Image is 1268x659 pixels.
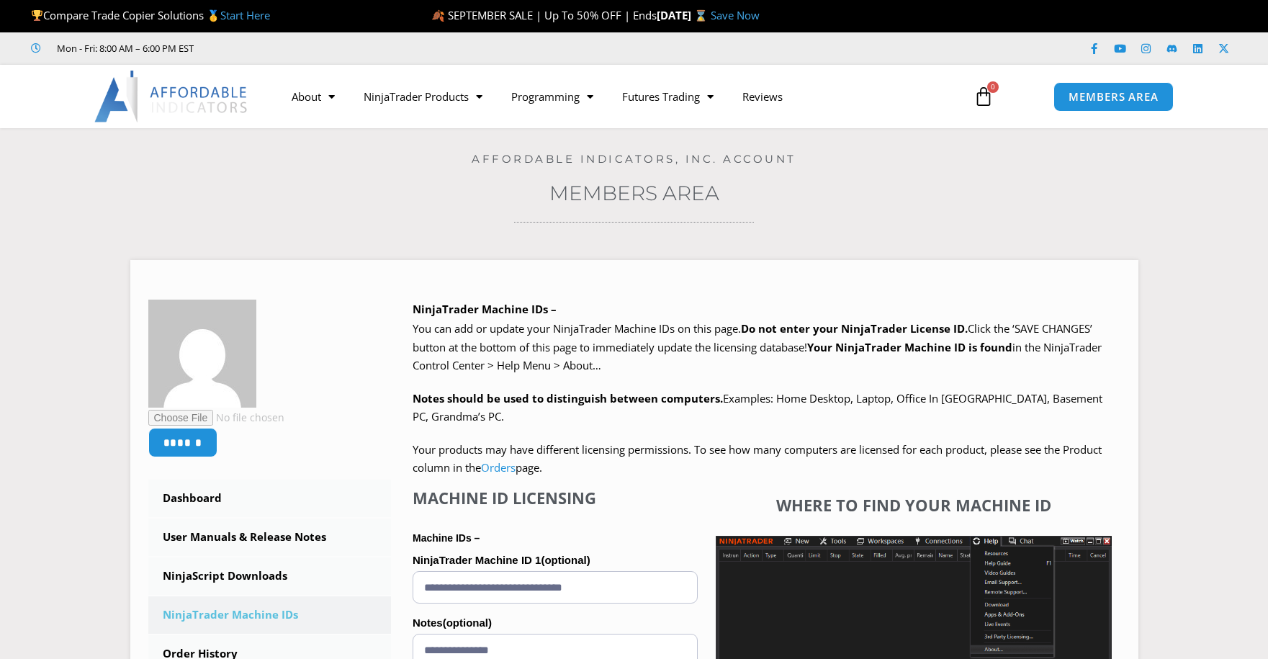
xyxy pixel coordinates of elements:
[481,460,516,475] a: Orders
[148,519,392,556] a: User Manuals & Release Notes
[413,550,698,571] label: NinjaTrader Machine ID 1
[711,8,760,22] a: Save Now
[277,80,349,113] a: About
[657,8,711,22] strong: [DATE] ⌛
[31,8,270,22] span: Compare Trade Copier Solutions 🥇
[349,80,497,113] a: NinjaTrader Products
[987,81,999,93] span: 0
[413,612,698,634] label: Notes
[148,300,256,408] img: 35fb1eca5ca90b92f0f349672d95a821759916946fb49db49e2fab4a33655ce0
[549,181,719,205] a: Members Area
[148,557,392,595] a: NinjaScript Downloads
[413,442,1102,475] span: Your products may have different licensing permissions. To see how many computers are licensed fo...
[413,321,1102,372] span: Click the ‘SAVE CHANGES’ button at the bottom of this page to immediately update the licensing da...
[807,340,1012,354] strong: Your NinjaTrader Machine ID is found
[728,80,797,113] a: Reviews
[1069,91,1159,102] span: MEMBERS AREA
[497,80,608,113] a: Programming
[413,321,741,336] span: You can add or update your NinjaTrader Machine IDs on this page.
[608,80,728,113] a: Futures Trading
[413,532,480,544] strong: Machine IDs –
[541,554,590,566] span: (optional)
[1053,82,1174,112] a: MEMBERS AREA
[741,321,968,336] b: Do not enter your NinjaTrader License ID.
[413,488,698,507] h4: Machine ID Licensing
[716,496,1112,514] h4: Where to find your Machine ID
[53,40,194,57] span: Mon - Fri: 8:00 AM – 6:00 PM EST
[94,71,249,122] img: LogoAI | Affordable Indicators – NinjaTrader
[148,480,392,517] a: Dashboard
[220,8,270,22] a: Start Here
[277,80,957,113] nav: Menu
[443,617,492,629] span: (optional)
[148,596,392,634] a: NinjaTrader Machine IDs
[472,152,796,166] a: Affordable Indicators, Inc. Account
[214,41,430,55] iframe: Customer reviews powered by Trustpilot
[413,391,723,405] strong: Notes should be used to distinguish between computers.
[32,10,42,21] img: 🏆
[413,302,557,316] b: NinjaTrader Machine IDs –
[413,391,1102,424] span: Examples: Home Desktop, Laptop, Office In [GEOGRAPHIC_DATA], Basement PC, Grandma’s PC.
[431,8,657,22] span: 🍂 SEPTEMBER SALE | Up To 50% OFF | Ends
[952,76,1015,117] a: 0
